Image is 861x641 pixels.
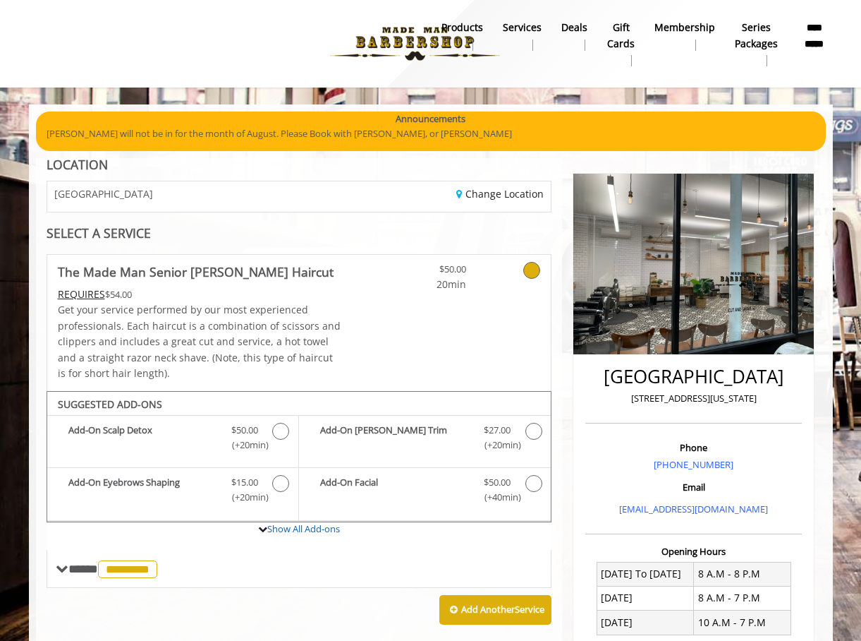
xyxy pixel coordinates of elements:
[58,262,334,282] b: The Made Man Senior [PERSON_NAME] Haircut
[476,490,518,505] span: (+40min )
[694,586,791,610] td: 8 A.M - 7 P.M
[561,20,587,35] b: Deals
[306,423,544,456] label: Add-On Beard Trim
[58,287,105,301] span: This service needs some Advance to be paid before we block your appointment
[484,475,511,490] span: $50.00
[224,438,265,453] span: (+20min )
[318,5,512,83] img: Made Man Barbershop logo
[267,522,340,535] a: Show All Add-ons
[54,188,153,199] span: [GEOGRAPHIC_DATA]
[585,546,802,556] h3: Opening Hours
[54,423,291,456] label: Add-On Scalp Detox
[47,391,552,522] div: The Made Man Senior Barber Haircut Add-onS
[607,20,635,52] b: gift cards
[58,397,162,411] b: SUGGESTED ADD-ONS
[441,20,483,35] b: products
[320,423,470,453] b: Add-On [PERSON_NAME] Trim
[58,302,341,381] p: Get your service performed by our most experienced professionals. Each haircut is a combination o...
[503,20,542,35] b: Services
[231,423,258,438] span: $50.00
[589,366,798,387] h2: [GEOGRAPHIC_DATA]
[597,586,694,610] td: [DATE]
[645,18,725,54] a: MembershipMembership
[68,475,217,505] b: Add-On Eyebrows Shaping
[383,255,466,292] a: $50.00
[725,18,788,70] a: Series packagesSeries packages
[47,227,552,240] div: SELECT A SERVICE
[654,20,715,35] b: Membership
[597,611,694,635] td: [DATE]
[551,18,597,54] a: DealsDeals
[383,277,466,292] span: 20min
[493,18,551,54] a: ServicesServices
[47,156,108,173] b: LOCATION
[456,187,544,200] a: Change Location
[619,503,768,515] a: [EMAIL_ADDRESS][DOMAIN_NAME]
[597,562,694,586] td: [DATE] To [DATE]
[224,490,265,505] span: (+20min )
[654,458,733,471] a: [PHONE_NUMBER]
[694,562,791,586] td: 8 A.M - 8 P.M
[47,126,815,141] p: [PERSON_NAME] will not be in for the month of August. Please Book with [PERSON_NAME], or [PERSON_...
[589,482,798,492] h3: Email
[484,423,511,438] span: $27.00
[54,475,291,508] label: Add-On Eyebrows Shaping
[432,18,493,54] a: Productsproducts
[68,423,217,453] b: Add-On Scalp Detox
[589,391,798,406] p: [STREET_ADDRESS][US_STATE]
[589,443,798,453] h3: Phone
[231,475,258,490] span: $15.00
[320,475,470,505] b: Add-On Facial
[58,287,341,302] div: $54.00
[476,438,518,453] span: (+20min )
[735,20,778,52] b: Series packages
[461,603,544,616] b: Add Another Service
[439,595,551,625] button: Add AnotherService
[306,475,544,508] label: Add-On Facial
[597,18,645,70] a: Gift cardsgift cards
[396,112,465,126] b: Announcements
[694,611,791,635] td: 10 A.M - 7 P.M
